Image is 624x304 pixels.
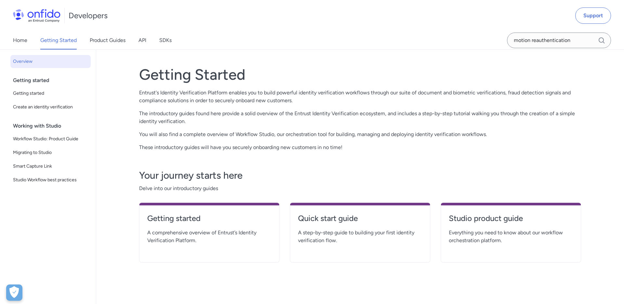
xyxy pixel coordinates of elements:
[13,103,88,111] span: Create an identity verification
[13,149,88,157] span: Migrating to Studio
[139,65,581,84] h1: Getting Started
[90,31,125,49] a: Product Guides
[159,31,172,49] a: SDKs
[10,173,91,187] a: Studio Workflow best practices
[6,284,22,301] div: Cookie Preferences
[13,31,27,49] a: Home
[13,135,88,143] span: Workflow Studio: Product Guide
[298,229,422,244] span: A step-by-step guide to building your first identity verification flow.
[298,213,422,229] a: Quick start guide
[575,7,611,24] a: Support
[139,185,581,192] span: Delve into our introductory guides
[13,162,88,170] span: Smart Capture Link
[13,119,93,132] div: Working with Studio
[139,131,581,138] p: You will also find a complete overview of Workflow Studio, our orchestration tool for building, m...
[138,31,146,49] a: API
[40,31,77,49] a: Getting Started
[139,89,581,104] p: Entrust's Identity Verification Platform enables you to build powerful identity verification work...
[449,213,573,229] a: Studio product guide
[10,87,91,100] a: Getting started
[13,176,88,184] span: Studio Workflow best practices
[147,229,271,244] span: A comprehensive overview of Entrust’s Identity Verification Platform.
[10,160,91,173] a: Smart Capture Link
[10,146,91,159] a: Migrating to Studio
[10,101,91,114] a: Create an identity verification
[6,284,22,301] button: Open Preferences
[69,10,108,21] h1: Developers
[139,144,581,151] p: These introductory guides will have you securely onboarding new customers in no time!
[507,33,611,48] input: Onfido search input field
[147,213,271,229] a: Getting started
[13,90,88,97] span: Getting started
[13,58,88,65] span: Overview
[10,132,91,145] a: Workflow Studio: Product Guide
[13,74,93,87] div: Getting started
[139,110,581,125] p: The introductory guides found here provide a solid overview of the Entrust Identity Verification ...
[13,9,60,22] img: Onfido Logo
[449,229,573,244] span: Everything you need to know about our workflow orchestration platform.
[139,169,581,182] h3: Your journey starts here
[10,55,91,68] a: Overview
[147,213,271,224] h4: Getting started
[298,213,422,224] h4: Quick start guide
[449,213,573,224] h4: Studio product guide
